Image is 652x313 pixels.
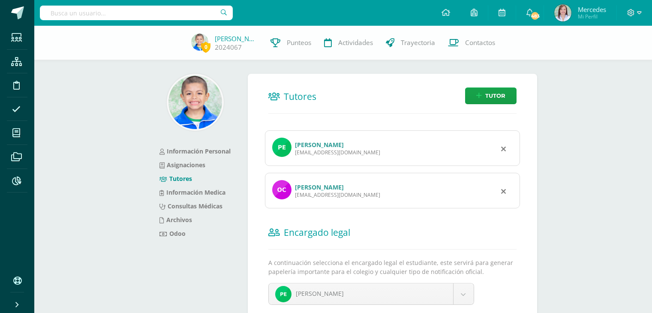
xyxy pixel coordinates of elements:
[295,183,344,191] a: [PERSON_NAME]
[284,90,316,102] span: Tutores
[318,26,379,60] a: Actividades
[296,289,344,298] span: [PERSON_NAME]
[465,38,495,47] span: Contactos
[578,5,606,14] span: Mercedes
[269,283,474,304] a: [PERSON_NAME]
[159,229,186,238] a: Odoo
[201,42,210,52] span: 0
[465,87,517,104] a: Tutor
[501,186,506,196] div: Remover
[272,138,291,157] img: profile image
[168,75,222,129] img: b9da30ac3bf089828f9b9f2f8c47e89d.png
[295,149,380,156] div: [EMAIL_ADDRESS][DOMAIN_NAME]
[287,38,311,47] span: Punteos
[295,141,344,149] a: [PERSON_NAME]
[485,88,505,104] span: Tutor
[284,226,350,238] span: Encargado legal
[338,38,373,47] span: Actividades
[215,43,242,52] a: 2024067
[272,180,291,199] img: profile image
[295,191,380,199] div: [EMAIL_ADDRESS][DOMAIN_NAME]
[401,38,435,47] span: Trayectoria
[159,175,192,183] a: Tutores
[578,13,606,20] span: Mi Perfil
[268,258,517,276] p: A continuación selecciona el encargado legal el estudiante, este servirá para generar papelería i...
[442,26,502,60] a: Contactos
[40,6,233,20] input: Busca un usuario...
[215,34,258,43] a: [PERSON_NAME]
[264,26,318,60] a: Punteos
[379,26,442,60] a: Trayectoria
[530,11,539,21] span: 483
[159,147,231,155] a: Información Personal
[159,216,192,224] a: Archivos
[501,143,506,153] div: Remover
[275,286,291,302] img: 6b96c10c956d79d7dc90f4914532823a.png
[554,4,571,21] img: 51f8b1976f0c327757d1ca743c1ad4cc.png
[159,202,222,210] a: Consultas Médicas
[159,161,205,169] a: Asignaciones
[191,33,208,51] img: 038cfa4b3cb41b321761452a886ea04d.png
[159,188,225,196] a: Información Medica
